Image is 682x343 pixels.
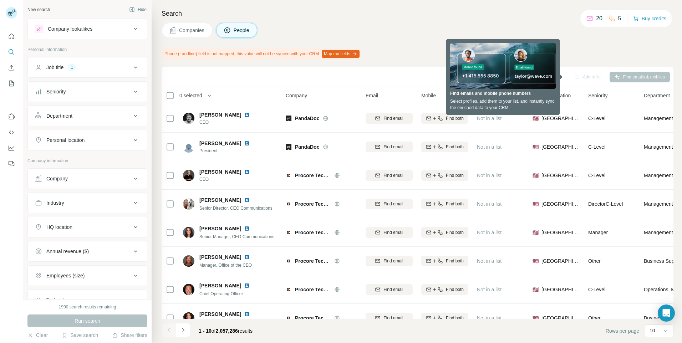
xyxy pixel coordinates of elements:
span: Procore Technologies [295,286,331,293]
span: CEO [199,176,258,183]
button: Clear [27,332,48,339]
button: Find both [421,256,468,266]
h4: Search [162,9,673,19]
span: Management [644,172,673,179]
button: Annual revenue ($) [28,243,147,260]
span: Management [644,115,673,122]
span: Find email [383,144,403,150]
span: C-Level [588,116,605,121]
button: Find both [421,313,468,323]
img: Avatar [183,141,194,153]
span: 2,057,286 [216,328,238,334]
div: Open Intercom Messenger [658,304,675,322]
span: Not in a list [477,201,502,207]
div: Seniority [46,88,66,95]
span: [PERSON_NAME] [199,196,241,204]
span: 🇺🇸 [533,172,539,179]
span: 🇺🇸 [533,286,539,293]
button: Hide [124,4,152,15]
button: Find email [366,227,413,238]
button: Find email [366,170,413,181]
img: Logo of Procore Technologies [286,201,291,207]
span: [GEOGRAPHIC_DATA] [541,314,580,322]
div: Department [46,112,72,119]
span: Procore Technologies [295,200,331,208]
span: [GEOGRAPHIC_DATA] [541,229,580,236]
span: Management [644,143,673,150]
div: HQ location [46,224,72,231]
span: [PERSON_NAME] [199,282,241,289]
button: Buy credits [633,14,666,24]
span: Not in a list [477,287,502,292]
span: PandaDoc [295,143,319,150]
img: Avatar [183,198,194,210]
button: Use Surfe API [6,126,17,139]
span: Senior Director, CEO Communications [199,206,273,211]
img: LinkedIn logo [244,140,250,146]
span: Find both [446,258,464,264]
button: Find both [421,142,468,152]
span: Find both [446,286,464,293]
div: Company [46,175,68,182]
img: LinkedIn logo [244,311,250,317]
span: Senior Manager, CEO Communications [199,234,274,239]
span: Mobile [421,92,436,99]
img: Logo of PandaDoc [286,116,291,121]
span: Company [286,92,307,99]
button: Share filters [112,332,147,339]
div: 1990 search results remaining [59,304,116,310]
img: Logo of Procore Technologies [286,230,291,235]
span: Find email [383,115,403,122]
button: Map my fields [322,50,360,58]
p: 10 [650,327,655,334]
span: Not in a list [477,258,502,264]
span: of [212,328,216,334]
span: Lists [477,92,487,99]
span: Department [644,92,670,99]
span: People [234,27,250,34]
span: Find email [383,258,403,264]
button: Company lookalikes [28,20,147,37]
button: Use Surfe on LinkedIn [6,110,17,123]
div: Annual revenue ($) [46,248,89,255]
span: CEO [199,119,258,126]
span: Other [588,258,601,264]
button: Company [28,170,147,187]
img: Avatar [183,227,194,238]
span: results [199,328,253,334]
span: [GEOGRAPHIC_DATA] [541,115,580,122]
span: Chief Operating Officer [199,291,243,296]
button: Save search [62,332,98,339]
div: Phone (Landline) field is not mapped, this value will not be synced with your CRM [162,48,361,60]
div: New search [27,6,50,13]
span: [GEOGRAPHIC_DATA] [541,143,580,150]
img: Logo of Procore Technologies [286,315,291,321]
img: LinkedIn logo [244,169,250,175]
button: Feedback [6,157,17,170]
span: Email [366,92,378,99]
span: Management [644,200,673,208]
span: Not in a list [477,315,502,321]
img: Avatar [183,255,194,267]
span: Not in a list [477,230,502,235]
button: Industry [28,194,147,211]
span: [PERSON_NAME] [199,168,241,175]
span: Find both [446,115,464,122]
img: Avatar [183,170,194,181]
button: Seniority [28,83,147,100]
span: Manager, Office of the CEO [199,263,252,268]
span: President [199,148,258,154]
span: [GEOGRAPHIC_DATA] [541,172,580,179]
img: Logo of PandaDoc [286,144,291,150]
img: LinkedIn logo [244,283,250,288]
img: LinkedIn logo [244,226,250,231]
span: Not in a list [477,144,502,150]
button: Find email [366,113,413,124]
img: LinkedIn logo [244,112,250,118]
span: [PERSON_NAME] [199,254,241,261]
span: Find both [446,315,464,321]
button: Find email [366,199,413,209]
button: Navigate to next page [176,323,190,337]
p: Company information [27,158,147,164]
span: 🇺🇸 [533,229,539,236]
